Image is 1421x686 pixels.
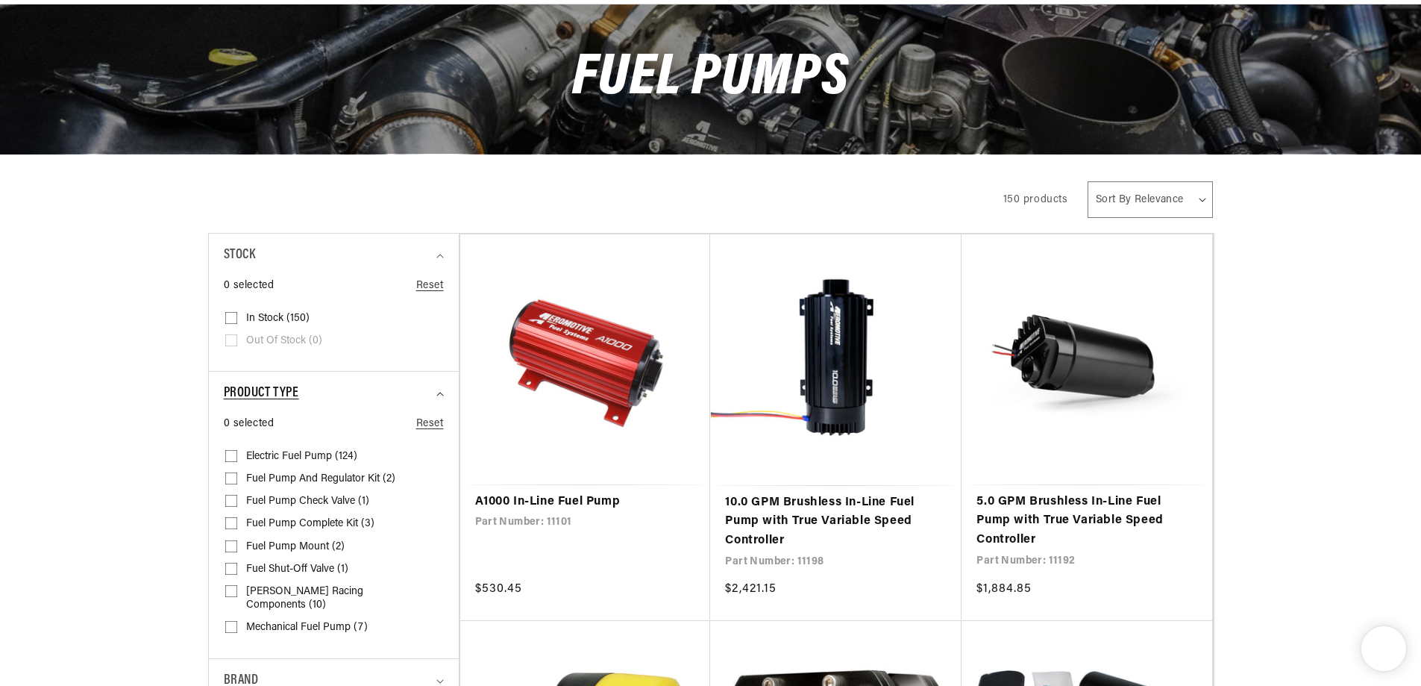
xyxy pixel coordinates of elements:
[224,234,444,278] summary: Stock (0 selected)
[224,278,275,294] span: 0 selected
[246,563,348,576] span: Fuel Shut-Off Valve (1)
[224,245,256,266] span: Stock
[246,517,374,531] span: Fuel Pump Complete Kit (3)
[725,493,947,551] a: 10.0 GPM Brushless In-Line Fuel Pump with True Variable Speed Controller
[246,450,357,464] span: Electric Fuel Pump (124)
[976,493,1197,550] a: 5.0 GPM Brushless In-Line Fuel Pump with True Variable Speed Controller
[246,312,310,325] span: In stock (150)
[246,473,395,486] span: Fuel Pump and Regulator Kit (2)
[416,416,444,432] a: Reset
[246,495,369,508] span: Fuel Pump Check Valve (1)
[246,585,418,612] span: [PERSON_NAME] Racing Components (10)
[224,416,275,432] span: 0 selected
[246,334,322,348] span: Out of stock (0)
[1003,194,1068,205] span: 150 products
[572,49,848,108] span: Fuel Pumps
[246,621,368,634] span: Mechanical Fuel Pump (7)
[224,372,444,416] summary: Product type (0 selected)
[246,540,345,554] span: Fuel Pump Mount (2)
[475,493,696,512] a: A1000 In-Line Fuel Pump
[416,278,444,294] a: Reset
[224,383,299,405] span: Product type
